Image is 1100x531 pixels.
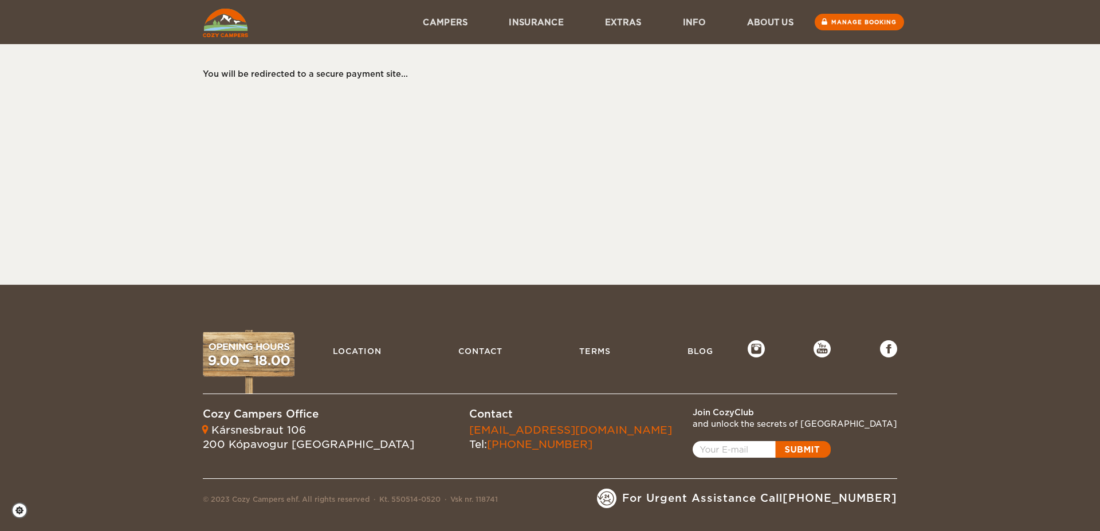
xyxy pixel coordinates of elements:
div: Cozy Campers Office [203,407,414,422]
a: Contact [453,340,508,362]
div: Tel: [469,423,672,452]
div: Contact [469,407,672,422]
img: Cozy Campers [203,9,248,37]
a: [EMAIL_ADDRESS][DOMAIN_NAME] [469,424,672,436]
div: You will be redirected to a secure payment site... [203,68,886,80]
a: Open popup [693,441,831,458]
div: Join CozyClub [693,407,897,418]
a: Terms [573,340,616,362]
span: For Urgent Assistance Call [622,491,897,506]
a: Location [327,340,387,362]
a: [PHONE_NUMBER] [487,438,592,450]
div: Kársnesbraut 106 200 Kópavogur [GEOGRAPHIC_DATA] [203,423,414,452]
a: Cookie settings [11,502,35,518]
a: Blog [682,340,719,362]
div: and unlock the secrets of [GEOGRAPHIC_DATA] [693,418,897,430]
div: © 2023 Cozy Campers ehf. All rights reserved Kt. 550514-0520 Vsk nr. 118741 [203,494,498,508]
a: Manage booking [815,14,904,30]
a: [PHONE_NUMBER] [783,492,897,504]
